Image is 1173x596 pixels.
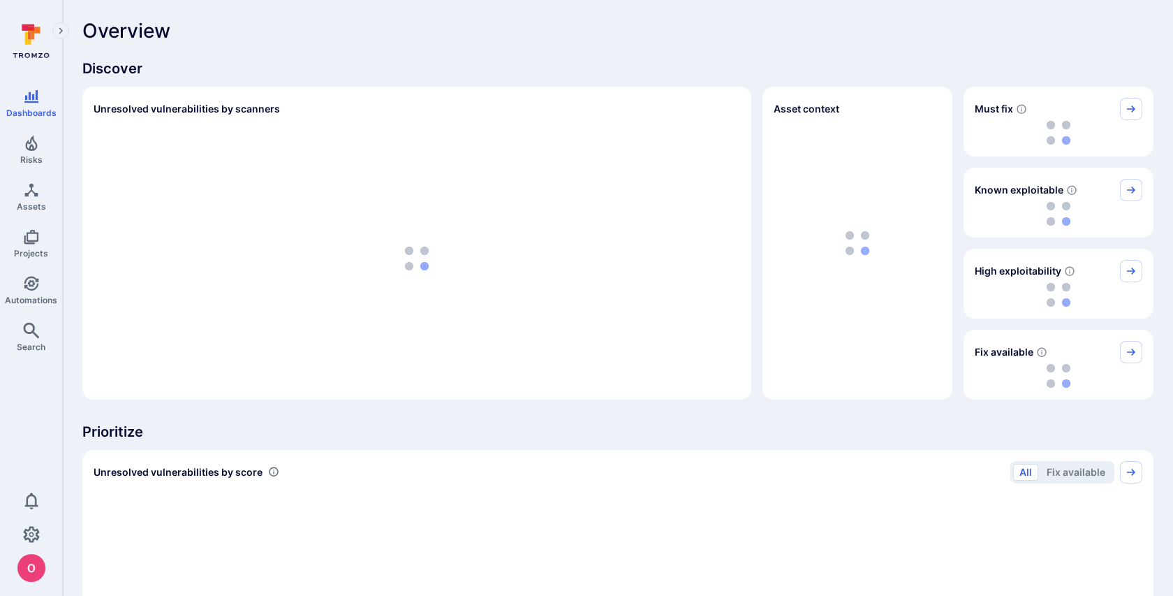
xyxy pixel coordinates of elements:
span: High exploitability [975,264,1061,278]
div: loading spinner [975,201,1142,226]
div: Known exploitable [964,168,1153,238]
div: Must fix [964,87,1153,157]
svg: EPSS score ≥ 0.7 [1064,266,1075,277]
span: Dashboards [6,108,57,118]
span: Unresolved vulnerabilities by score [94,465,263,479]
span: Prioritize [82,422,1153,442]
div: loading spinner [975,282,1142,307]
svg: Risk score >=40 , missed SLA [1016,103,1027,115]
span: Projects [14,248,48,259]
span: Discover [82,59,1153,78]
span: Automations [5,295,57,305]
span: Assets [17,201,46,212]
div: oleg malkov [17,554,45,582]
img: Loading... [1047,364,1070,388]
div: High exploitability [964,249,1153,319]
img: ACg8ocJcCe-YbLxGm5tc0PuNRxmgP8aEm0RBXn6duO8aeMVK9zjHhw=s96-c [17,554,45,582]
h2: Unresolved vulnerabilities by scanners [94,102,280,116]
button: Fix available [1040,464,1112,481]
img: Loading... [1047,202,1070,226]
span: Risks [20,154,43,165]
div: Fix available [964,330,1153,400]
span: Must fix [975,102,1013,116]
span: Fix available [975,345,1033,359]
span: Search [17,342,45,352]
span: Overview [82,20,170,42]
img: Loading... [1047,121,1070,145]
div: Number of vulnerabilities in status 'Open' 'Triaged' and 'In process' grouped by score [268,465,279,479]
button: Expand navigation menu [52,22,69,39]
div: loading spinner [975,363,1142,388]
img: Loading... [405,247,429,270]
i: Expand navigation menu [56,25,66,37]
svg: Vulnerabilities with fix available [1036,347,1047,358]
svg: Confirmed exploitable by KEV [1066,184,1077,196]
button: All [1013,464,1038,481]
img: Loading... [1047,283,1070,307]
span: Asset context [774,102,839,116]
div: loading spinner [94,129,740,388]
span: Known exploitable [975,183,1063,197]
div: loading spinner [975,120,1142,145]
